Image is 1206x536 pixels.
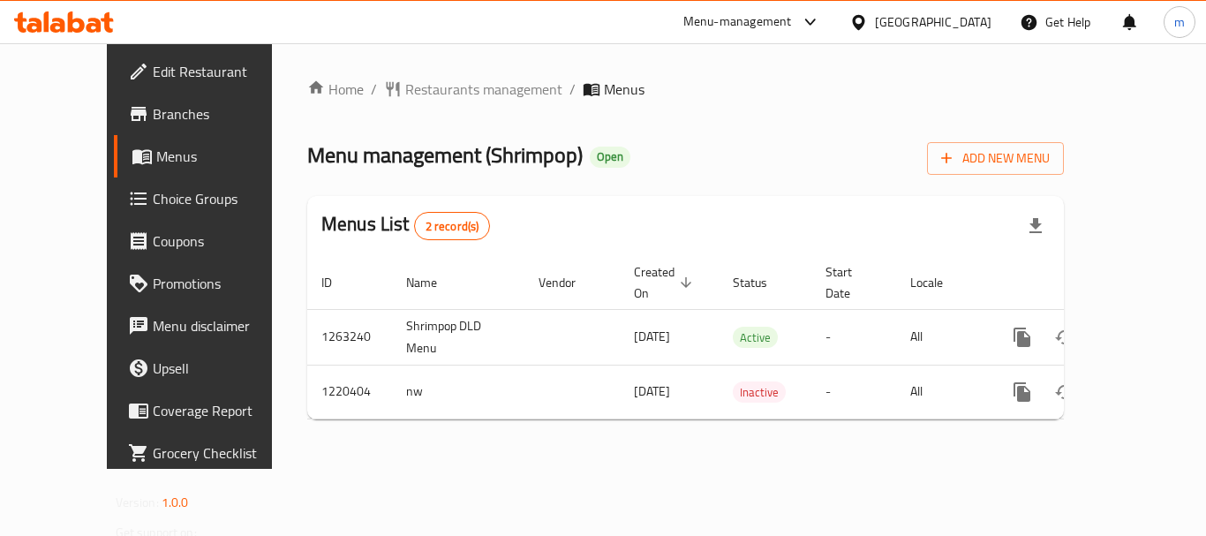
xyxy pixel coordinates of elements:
button: Add New Menu [927,142,1064,175]
div: [GEOGRAPHIC_DATA] [875,12,991,32]
a: Restaurants management [384,79,562,100]
span: m [1174,12,1185,32]
span: Grocery Checklist [153,442,294,464]
a: Menus [114,135,308,177]
td: - [811,309,896,365]
span: [DATE] [634,325,670,348]
span: Open [590,149,630,164]
a: Choice Groups [114,177,308,220]
div: Open [590,147,630,168]
li: / [569,79,576,100]
h2: Menus List [321,211,490,240]
span: Coverage Report [153,400,294,421]
span: Menus [156,146,294,167]
span: Start Date [825,261,875,304]
span: Inactive [733,382,786,403]
a: Edit Restaurant [114,50,308,93]
span: Menus [604,79,644,100]
table: enhanced table [307,256,1185,419]
a: Coupons [114,220,308,262]
td: - [811,365,896,419]
span: 2 record(s) [415,218,490,235]
span: Created On [634,261,697,304]
span: Active [733,328,778,348]
td: nw [392,365,524,419]
td: 1220404 [307,365,392,419]
span: Add New Menu [941,147,1050,170]
a: Upsell [114,347,308,389]
a: Grocery Checklist [114,432,308,474]
li: / [371,79,377,100]
td: Shrimpop DLD Menu [392,309,524,365]
span: Vendor [539,272,599,293]
button: Change Status [1044,371,1086,413]
div: Export file [1014,205,1057,247]
span: Coupons [153,230,294,252]
span: Status [733,272,790,293]
a: Coverage Report [114,389,308,432]
span: Upsell [153,358,294,379]
span: Promotions [153,273,294,294]
td: 1263240 [307,309,392,365]
a: Promotions [114,262,308,305]
span: Name [406,272,460,293]
span: ID [321,272,355,293]
span: Menu management ( Shrimpop ) [307,135,583,175]
th: Actions [987,256,1185,310]
td: All [896,365,987,419]
span: 1.0.0 [162,491,189,514]
nav: breadcrumb [307,79,1064,100]
a: Branches [114,93,308,135]
button: more [1001,371,1044,413]
div: Menu-management [683,11,792,33]
span: Restaurants management [405,79,562,100]
a: Menu disclaimer [114,305,308,347]
div: Total records count [414,212,491,240]
div: Active [733,327,778,348]
a: Home [307,79,364,100]
button: Change Status [1044,316,1086,359]
td: All [896,309,987,365]
span: Choice Groups [153,188,294,209]
span: Menu disclaimer [153,315,294,336]
button: more [1001,316,1044,359]
span: Branches [153,103,294,125]
span: Edit Restaurant [153,61,294,82]
span: [DATE] [634,380,670,403]
span: Locale [910,272,966,293]
span: Version: [116,491,159,514]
